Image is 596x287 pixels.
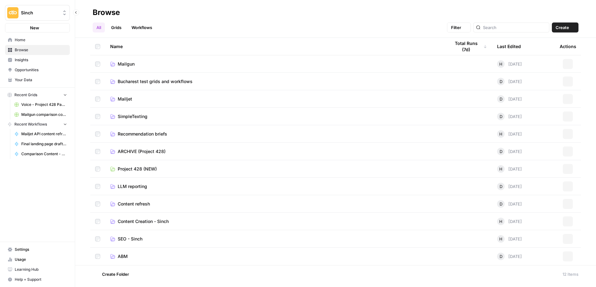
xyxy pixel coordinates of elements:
[499,131,502,137] span: H
[497,165,522,173] div: [DATE]
[110,148,440,155] a: ARCHIVE (Project 428)
[483,24,547,31] input: Search
[450,38,487,55] div: Total Runs (7d)
[128,22,156,32] a: Workflows
[5,255,70,265] a: Usage
[5,35,70,45] a: Home
[102,271,129,277] span: Create Folder
[110,166,440,172] a: Project 428 (NEW)
[118,131,167,137] span: Recommendation briefs
[556,24,569,31] span: Create
[30,25,39,31] span: New
[93,7,120,17] div: Browse
[21,102,67,107] span: Voice - Project 428 Page Builder Tracker
[500,253,502,260] span: D
[110,201,440,207] a: Content refresh
[497,183,522,190] div: [DATE]
[5,275,70,285] button: Help + Support
[15,37,67,43] span: Home
[552,22,578,32] button: Create
[110,236,440,242] a: SEO - Sinch
[110,253,440,260] a: ABM
[447,22,471,32] button: Filter
[110,218,440,225] a: Content Creation - Sinch
[110,61,440,67] a: Mailgun
[15,257,67,262] span: Usage
[497,78,522,85] div: [DATE]
[12,110,70,120] a: Mailgun comparison content (Q3 2025)
[110,183,440,190] a: LLM reporting
[499,236,502,242] span: H
[118,96,132,102] span: Mailjet
[118,113,147,120] span: SimpleTexting
[563,271,578,277] div: 12 Items
[118,183,147,190] span: LLM reporting
[93,22,105,32] a: All
[5,245,70,255] a: Settings
[500,201,502,207] span: D
[560,38,576,55] div: Actions
[21,141,67,147] span: Final landing page drafter for Project 428 ([PERSON_NAME])
[5,45,70,55] a: Browse
[118,201,150,207] span: Content refresh
[14,121,47,127] span: Recent Workflows
[497,253,522,260] div: [DATE]
[5,23,70,32] button: New
[499,166,502,172] span: H
[5,120,70,129] button: Recent Workflows
[15,47,67,53] span: Browse
[118,218,169,225] span: Content Creation - Sinch
[499,61,502,67] span: H
[500,148,502,155] span: D
[499,218,502,225] span: H
[110,38,440,55] div: Name
[15,77,67,83] span: Your Data
[500,183,502,190] span: D
[12,149,70,159] a: Comparison Content - Mailgun
[500,78,502,85] span: D
[497,235,522,243] div: [DATE]
[497,130,522,138] div: [DATE]
[12,139,70,149] a: Final landing page drafter for Project 428 ([PERSON_NAME])
[118,253,128,260] span: ABM
[497,113,522,120] div: [DATE]
[5,75,70,85] a: Your Data
[5,65,70,75] a: Opportunities
[14,92,37,98] span: Recent Grids
[5,5,70,21] button: Workspace: Sinch
[500,96,502,102] span: D
[451,24,461,31] span: Filter
[21,10,59,16] span: Sinch
[497,218,522,225] div: [DATE]
[93,269,133,279] button: Create Folder
[118,236,142,242] span: SEO - Sinch
[118,61,135,67] span: Mailgun
[5,265,70,275] a: Learning Hub
[110,96,440,102] a: Mailjet
[497,148,522,155] div: [DATE]
[15,57,67,63] span: Insights
[500,113,502,120] span: D
[21,151,67,157] span: Comparison Content - Mailgun
[110,113,440,120] a: SimpleTexting
[497,95,522,103] div: [DATE]
[5,55,70,65] a: Insights
[15,67,67,73] span: Opportunities
[110,78,440,85] a: Bucharest test grids and workflows
[497,60,522,68] div: [DATE]
[15,277,67,282] span: Help + Support
[12,100,70,110] a: Voice - Project 428 Page Builder Tracker
[21,112,67,117] span: Mailgun comparison content (Q3 2025)
[15,267,67,272] span: Learning Hub
[5,90,70,100] button: Recent Grids
[497,38,521,55] div: Last Edited
[118,78,193,85] span: Bucharest test grids and workflows
[118,166,157,172] span: Project 428 (NEW)
[21,131,67,137] span: Mailjet API content refresh
[107,22,125,32] a: Grids
[15,247,67,252] span: Settings
[118,148,166,155] span: ARCHIVE (Project 428)
[497,200,522,208] div: [DATE]
[110,131,440,137] a: Recommendation briefs
[7,7,18,18] img: Sinch Logo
